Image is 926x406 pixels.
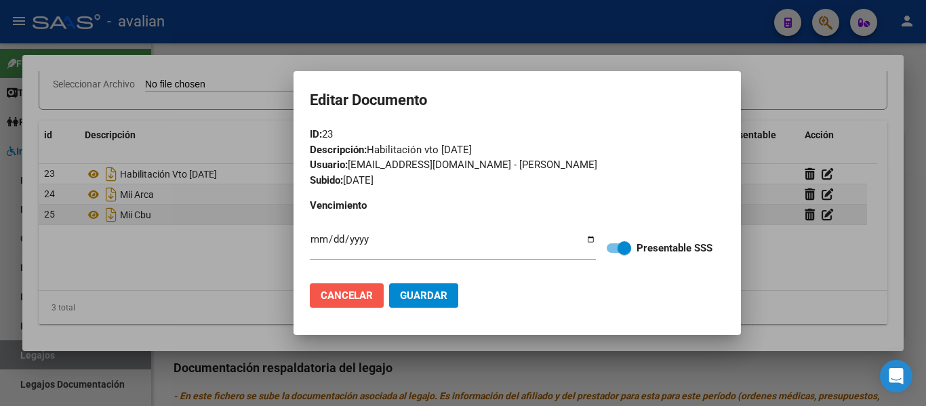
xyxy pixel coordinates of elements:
[637,242,712,254] strong: Presentable SSS
[310,128,322,140] strong: ID:
[310,127,725,142] div: 23
[310,173,725,188] div: [DATE]
[880,360,912,392] div: Open Intercom Messenger
[310,283,384,308] button: Cancelar
[321,289,373,302] span: Cancelar
[310,87,725,113] h2: Editar Documento
[310,142,725,158] div: Habilitación vto [DATE]
[310,144,367,156] strong: Descripción:
[389,283,458,308] button: Guardar
[310,174,343,186] strong: Subido:
[310,157,725,173] div: [EMAIL_ADDRESS][DOMAIN_NAME] - [PERSON_NAME]
[310,159,348,171] strong: Usuario:
[400,289,447,302] span: Guardar
[310,198,435,214] p: Vencimiento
